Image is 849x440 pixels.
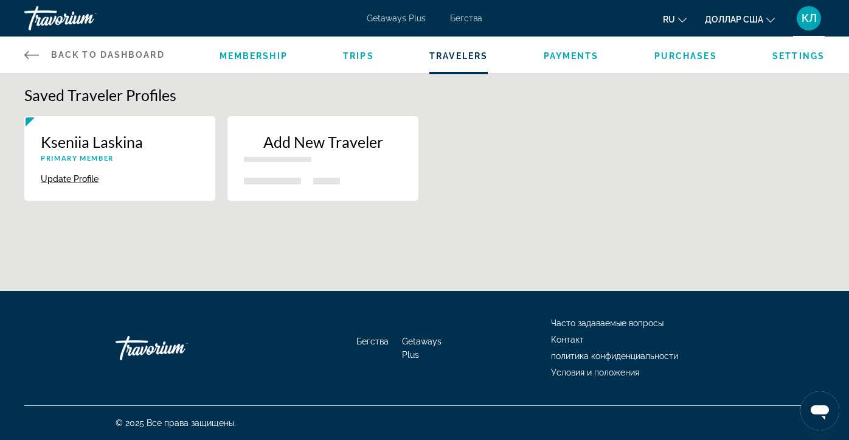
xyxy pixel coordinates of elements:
[24,2,146,34] a: Травориум
[41,173,99,184] button: Update Profile {{ traveler.firstName }} {{ traveler.lastName }}
[116,418,236,428] font: © 2025 Все права защищены.
[343,51,374,61] a: Trips
[772,51,825,61] a: Settings
[356,337,389,346] a: Бегства
[429,51,488,61] a: Travelers
[551,368,639,377] a: Условия и положения
[802,12,817,24] font: КЛ
[654,51,717,61] a: Purchases
[450,13,482,23] a: Бегства
[705,10,775,28] button: Изменить валюту
[544,51,599,61] a: Payments
[244,133,402,151] p: Add New Traveler
[116,330,237,366] a: Иди домой
[51,50,165,60] span: Back to Dashboard
[41,133,199,151] p: Kseniia Laskina
[793,5,825,31] button: Меню пользователя
[551,318,664,328] a: Часто задаваемые вопросы
[402,337,442,360] a: Getaways Plus
[367,13,426,23] a: Getaways Plus
[227,116,418,201] button: New traveler
[24,86,825,104] h1: Saved Traveler Profiles
[800,391,839,430] iframe: Кнопка запуска окна обмена сообщениями
[663,10,687,28] button: Изменить язык
[551,351,678,361] a: политика конфиденциальности
[663,15,675,24] font: ru
[220,51,288,61] a: Membership
[41,154,199,162] p: Primary Member
[551,335,584,344] a: Контакт
[24,37,165,73] a: Back to Dashboard
[705,15,763,24] font: доллар США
